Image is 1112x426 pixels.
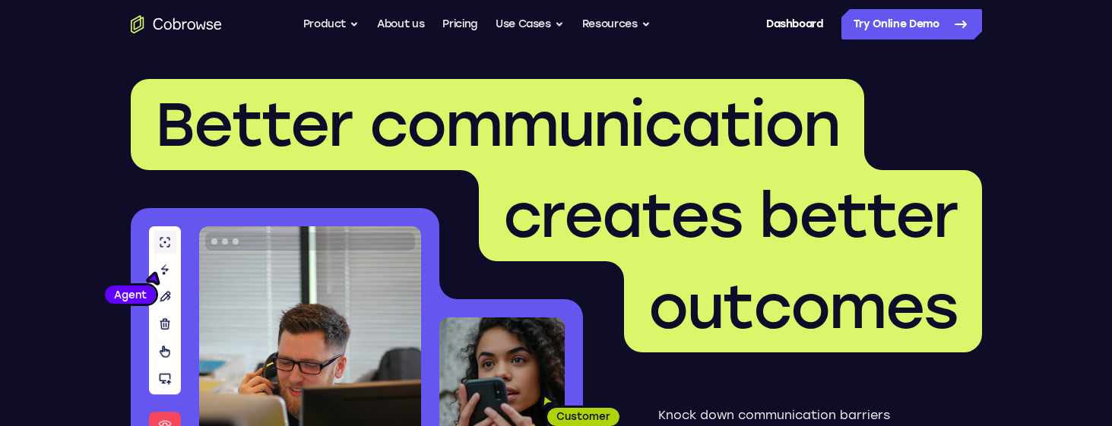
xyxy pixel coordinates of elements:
button: Product [303,9,360,39]
a: Pricing [442,9,477,39]
span: creates better [503,179,958,252]
a: Dashboard [766,9,823,39]
button: Resources [582,9,651,39]
a: Go to the home page [131,15,222,33]
span: outcomes [648,270,958,343]
span: Better communication [155,88,840,161]
a: About us [377,9,424,39]
a: Try Online Demo [841,9,982,39]
button: Use Cases [496,9,564,39]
